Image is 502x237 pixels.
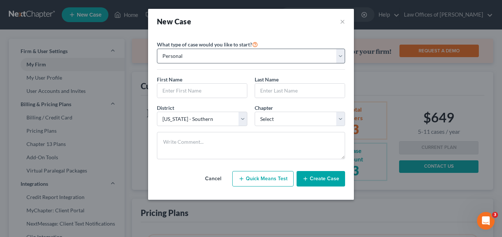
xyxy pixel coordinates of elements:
[477,212,495,230] iframe: Intercom live chat
[157,76,182,83] span: First Name
[255,76,279,83] span: Last Name
[340,16,345,27] button: ×
[157,84,247,98] input: Enter First Name
[255,84,345,98] input: Enter Last Name
[157,40,258,49] label: What type of case would you like to start?
[232,171,294,187] button: Quick Means Test
[157,17,191,26] strong: New Case
[197,171,229,186] button: Cancel
[157,105,174,111] span: District
[255,105,273,111] span: Chapter
[297,171,345,187] button: Create Case
[492,212,498,218] span: 3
